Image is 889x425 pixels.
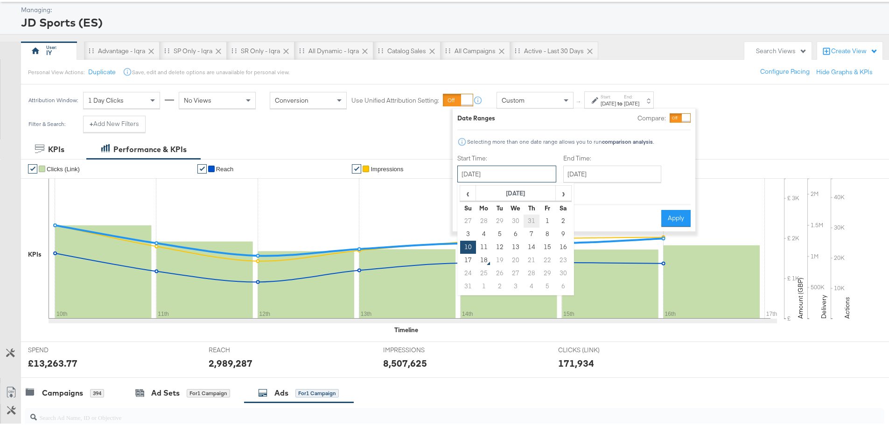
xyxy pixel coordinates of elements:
td: 20 [508,252,524,265]
text: Actions [843,295,851,317]
div: Managing: [21,4,884,13]
div: Performance & KPIs [113,142,187,153]
div: 394 [90,387,104,396]
td: 11 [476,239,492,252]
div: 8,507,625 [383,355,427,368]
div: Selecting more than one date range allows you to run . [467,137,654,143]
button: Configure Pacing [754,62,816,78]
div: Drag to reorder tab [515,46,520,51]
div: Date Ranges [457,112,495,121]
div: IY [46,47,52,56]
td: 3 [460,226,476,239]
strong: comparison analysis [602,136,653,143]
div: Save, edit and delete options are unavailable for personal view. [132,67,289,74]
td: 13 [508,239,524,252]
div: for 1 Campaign [187,387,230,396]
label: Start Time: [457,152,556,161]
span: IMPRESSIONS [383,344,453,353]
td: 7 [524,226,539,239]
td: 27 [508,265,524,278]
button: Duplicate [88,66,116,75]
td: 21 [524,252,539,265]
a: ✔ [28,162,37,172]
div: [DATE] [624,98,639,105]
td: 5 [492,226,508,239]
div: Advantage - Iqra [98,45,145,54]
div: Drag to reorder tab [299,46,304,51]
div: Drag to reorder tab [445,46,450,51]
span: 1 Day Clicks [88,94,124,103]
td: 16 [555,239,571,252]
span: › [556,184,571,198]
td: 22 [539,252,555,265]
div: Search Views [756,45,807,54]
button: +Add New Filters [83,114,146,131]
td: 23 [555,252,571,265]
td: 5 [539,278,555,291]
td: 15 [539,239,555,252]
span: Clicks (Link) [47,164,80,171]
div: Drag to reorder tab [231,46,237,51]
span: Conversion [275,94,308,103]
div: All Campaigns [455,45,496,54]
td: 31 [524,213,539,226]
th: [DATE] [476,184,556,200]
div: Create View [831,45,878,54]
div: All Dynamic - Iqra [308,45,359,54]
td: 4 [476,226,492,239]
div: Filter & Search: [28,119,66,125]
td: 12 [492,239,508,252]
td: 19 [492,252,508,265]
td: 29 [492,213,508,226]
label: Compare: [637,112,666,121]
td: 18 [476,252,492,265]
div: Drag to reorder tab [89,46,94,51]
td: 27 [460,213,476,226]
th: Su [460,200,476,213]
text: Amount (GBP) [796,276,805,317]
td: 14 [524,239,539,252]
td: 26 [492,265,508,278]
span: Impressions [371,164,403,171]
span: Reach [216,164,234,171]
td: 6 [555,278,571,291]
td: 25 [476,265,492,278]
span: SPEND [28,344,98,353]
div: Personal View Actions: [28,67,84,74]
div: Drag to reorder tab [164,46,169,51]
label: Start: [601,92,616,98]
a: ✔ [197,162,207,172]
th: Sa [555,200,571,213]
td: 10 [460,239,476,252]
td: 28 [476,213,492,226]
div: Attribution Window: [28,95,78,102]
span: No Views [184,94,211,103]
td: 29 [539,265,555,278]
label: End: [624,92,639,98]
td: 1 [539,213,555,226]
th: We [508,200,524,213]
td: 28 [524,265,539,278]
td: 17 [460,252,476,265]
td: 30 [508,213,524,226]
label: Use Unified Attribution Setting: [351,94,439,103]
div: 171,934 [558,355,594,368]
td: 4 [524,278,539,291]
div: Campaigns [42,386,83,397]
th: Th [524,200,539,213]
td: 30 [555,265,571,278]
div: SP only - Iqra [174,45,212,54]
div: [DATE] [601,98,616,105]
td: 1 [476,278,492,291]
label: End Time: [563,152,665,161]
span: REACH [209,344,279,353]
td: 6 [508,226,524,239]
div: Ads [274,386,288,397]
td: 9 [555,226,571,239]
td: 8 [539,226,555,239]
div: KPIs [48,142,64,153]
div: SR only - Iqra [241,45,280,54]
th: Tu [492,200,508,213]
span: Custom [502,94,525,103]
button: Hide Graphs & KPIs [816,66,873,75]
